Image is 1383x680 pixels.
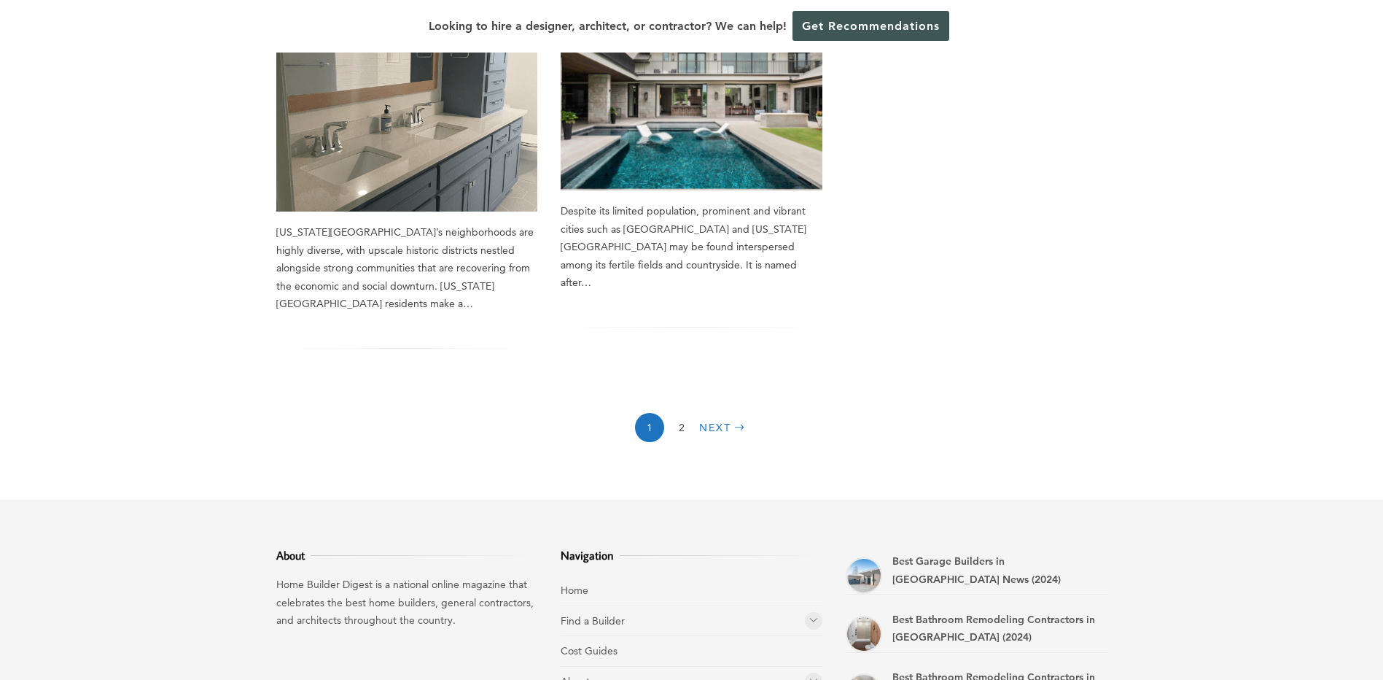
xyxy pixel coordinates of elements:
[561,546,822,564] h3: Navigation
[846,557,882,594] a: Best Garage Builders in Newport News (2024)
[276,576,538,630] p: Home Builder Digest is a national online magazine that celebrates the best home builders, general...
[699,413,749,442] a: Next
[561,584,588,597] a: Home
[846,616,882,652] a: Best Bathroom Remodeling Contractors in Portsmouth (2024)
[635,413,664,442] span: 1
[561,202,822,292] div: Despite its limited population, prominent and vibrant cities such as [GEOGRAPHIC_DATA] and [US_ST...
[276,223,538,313] div: [US_STATE][GEOGRAPHIC_DATA]’s neighborhoods are highly diverse, with upscale historic districts n...
[892,555,1061,586] a: Best Garage Builders in [GEOGRAPHIC_DATA] News (2024)
[561,614,625,627] a: Find a Builder
[892,613,1095,644] a: Best Bathroom Remodeling Contractors in [GEOGRAPHIC_DATA] (2024)
[792,11,949,41] a: Get Recommendations
[561,644,618,657] a: Cost Guides
[667,413,696,442] a: 2
[276,546,538,564] h3: About
[276,13,538,212] a: The Best Bathroom Remodeling Contractors in [US_STATE][GEOGRAPHIC_DATA], [US_STATE]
